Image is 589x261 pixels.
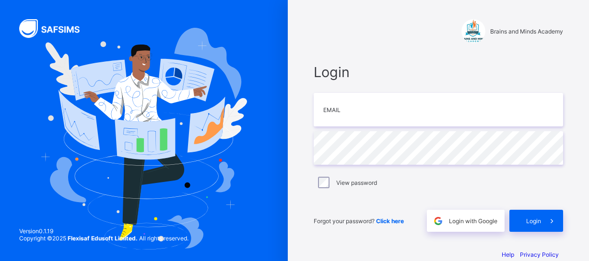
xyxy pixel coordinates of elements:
[526,217,541,225] span: Login
[41,28,247,250] img: Hero Image
[19,227,188,235] span: Version 0.1.19
[376,217,404,225] a: Click here
[490,28,563,35] span: Brains and Minds Academy
[520,251,559,258] a: Privacy Policy
[19,19,91,38] img: SAFSIMS Logo
[314,64,563,80] span: Login
[336,179,377,186] label: View password
[314,217,404,225] span: Forgot your password?
[502,251,514,258] a: Help
[433,216,444,227] img: google.396cfc9801f0270233282035f929180a.svg
[449,217,497,225] span: Login with Google
[19,235,188,242] span: Copyright © 2025 All rights reserved.
[68,235,138,242] strong: Flexisaf Edusoft Limited.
